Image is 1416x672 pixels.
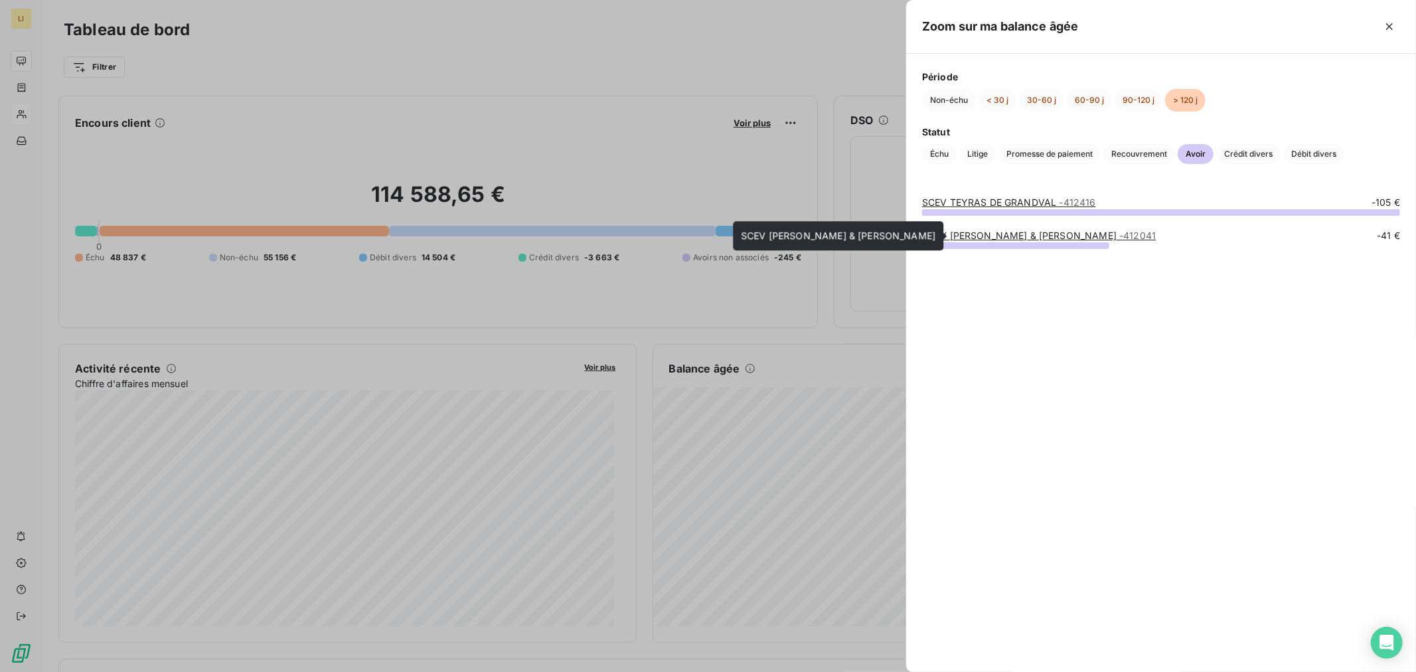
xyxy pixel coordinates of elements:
[922,125,1400,139] span: Statut
[979,89,1016,112] button: < 30 j
[1103,144,1175,164] button: Recouvrement
[998,144,1101,164] button: Promesse de paiement
[1165,89,1206,112] button: > 120 j
[922,70,1400,84] span: Période
[1371,627,1403,659] div: Open Intercom Messenger
[922,144,957,164] button: Échu
[1115,89,1162,112] button: 90-120 j
[922,17,1079,36] h5: Zoom sur ma balance âgée
[1216,144,1281,164] button: Crédit divers
[1019,89,1064,112] button: 30-60 j
[1377,229,1400,242] span: -41 €
[1178,144,1214,164] button: Avoir
[1119,230,1156,241] span: - 412041
[1372,196,1400,209] span: -105 €
[959,144,996,164] button: Litige
[1283,144,1344,164] button: Débit divers
[1067,89,1112,112] button: 60-90 j
[922,230,1156,241] a: SCEV [PERSON_NAME] & [PERSON_NAME]
[922,89,976,112] button: Non-échu
[922,197,1096,208] a: SCEV TEYRAS DE GRANDVAL
[1060,197,1096,208] span: - 412416
[741,230,935,241] span: SCEV [PERSON_NAME] & [PERSON_NAME]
